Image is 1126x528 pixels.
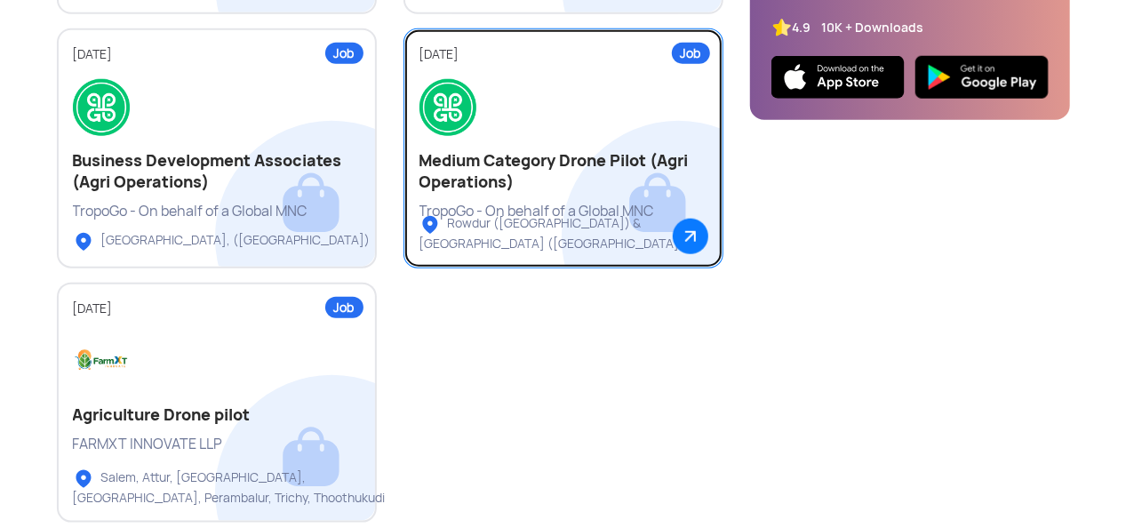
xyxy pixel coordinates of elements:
[915,56,1049,99] img: img_playstore.png
[73,404,361,426] h2: Agriculture Drone pilot
[419,150,707,193] h2: Medium Category Drone Pilot (Agri Operations)
[793,20,924,36] div: 4.9 10K + Downloads
[73,468,390,507] div: Salem, Attur, [GEOGRAPHIC_DATA], [GEOGRAPHIC_DATA], Perambalur, Trichy, Thoothukudi
[73,300,361,317] div: [DATE]
[419,46,707,63] div: [DATE]
[73,79,130,136] img: logo.png
[73,150,361,193] h2: Business Development Associates (Agri Operations)
[57,28,377,268] a: Job[DATE]Business Development Associates (Agri Operations)TropoGo - On behalf of a Global MNC[GEO...
[673,219,708,254] img: ic_arrow_popup.png
[771,17,793,38] img: ic_star.svg
[325,297,363,318] div: Job
[419,214,737,252] div: Rowdur ([GEOGRAPHIC_DATA]) & [GEOGRAPHIC_DATA] ([GEOGRAPHIC_DATA])
[57,283,377,523] a: Job[DATE]Agriculture Drone pilotFARMXT INNOVATE LLPSalem, Attur, [GEOGRAPHIC_DATA], [GEOGRAPHIC_D...
[403,28,723,268] a: Job[DATE]Medium Category Drone Pilot (Agri Operations)TropoGo - On behalf of a Global MNCRowdur (...
[419,79,476,136] img: logo.png
[419,202,707,221] div: TropoGo - On behalf of a Global MNC
[73,333,130,390] img: logo1.jpg
[73,231,371,252] div: [GEOGRAPHIC_DATA], ([GEOGRAPHIC_DATA])
[73,435,361,454] div: FARMXT INNOVATE LLP
[73,202,361,221] div: TropoGo - On behalf of a Global MNC
[325,43,363,64] div: Job
[672,43,710,64] div: Job
[73,468,94,490] img: ic_locationlist.svg
[771,56,905,99] img: ios_new.svg
[73,46,361,63] div: [DATE]
[419,214,441,236] img: ic_locationlist.svg
[73,231,94,252] img: ic_locationlist.svg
